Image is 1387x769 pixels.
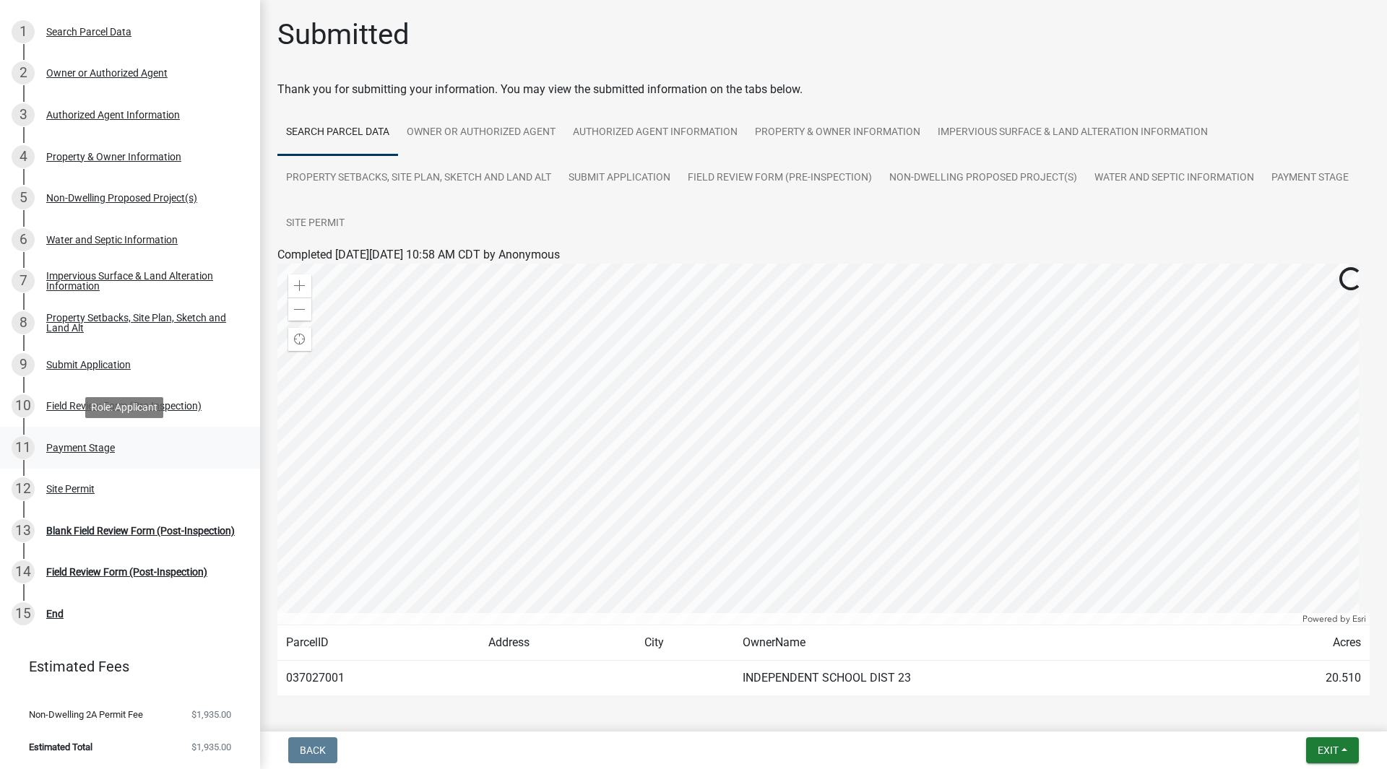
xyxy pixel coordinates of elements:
[734,625,1229,661] td: OwnerName
[46,313,237,333] div: Property Setbacks, Site Plan, Sketch and Land Alt
[1263,155,1357,201] a: Payment Stage
[929,110,1217,156] a: Impervious Surface & Land Alteration Information
[746,110,929,156] a: Property & Owner Information
[277,110,398,156] a: Search Parcel Data
[1352,614,1366,624] a: Esri
[46,68,168,78] div: Owner or Authorized Agent
[29,742,92,752] span: Estimated Total
[734,661,1229,696] td: INDEPENDENT SCHOOL DIST 23
[564,110,746,156] a: Authorized Agent Information
[12,311,35,334] div: 8
[46,27,131,37] div: Search Parcel Data
[288,274,311,297] div: Zoom in
[277,155,560,201] a: Property Setbacks, Site Plan, Sketch and Land Alt
[288,737,337,763] button: Back
[1229,661,1370,696] td: 20.510
[288,328,311,351] div: Find my location
[1306,737,1359,763] button: Exit
[46,401,202,411] div: Field Review Form (Pre-Inspection)
[46,271,237,291] div: Impervious Surface & Land Alteration Information
[191,710,231,719] span: $1,935.00
[1229,625,1370,661] td: Acres
[12,560,35,583] div: 14
[46,110,180,120] div: Authorized Agent Information
[1086,155,1263,201] a: Water and Septic Information
[636,625,734,661] td: City
[480,625,636,661] td: Address
[12,652,237,681] a: Estimated Fees
[46,360,131,370] div: Submit Application
[29,710,143,719] span: Non-Dwelling 2A Permit Fee
[277,201,353,247] a: Site Permit
[191,742,231,752] span: $1,935.00
[560,155,679,201] a: Submit Application
[1299,613,1370,625] div: Powered by
[277,625,480,661] td: ParcelID
[12,394,35,417] div: 10
[679,155,881,201] a: Field Review Form (Pre-Inspection)
[12,477,35,500] div: 12
[12,145,35,168] div: 4
[12,186,35,209] div: 5
[12,228,35,251] div: 6
[12,436,35,459] div: 11
[46,484,95,494] div: Site Permit
[277,248,560,261] span: Completed [DATE][DATE] 10:58 AM CDT by Anonymous
[46,235,178,245] div: Water and Septic Information
[277,81,1370,98] div: Thank you for submitting your information. You may view the submitted information on the tabs below.
[300,744,326,756] span: Back
[398,110,564,156] a: Owner or Authorized Agent
[46,567,207,577] div: Field Review Form (Post-Inspection)
[277,17,410,52] h1: Submitted
[46,152,181,162] div: Property & Owner Information
[46,443,115,453] div: Payment Stage
[12,269,35,292] div: 7
[12,61,35,84] div: 2
[46,193,197,203] div: Non-Dwelling Proposed Project(s)
[12,602,35,625] div: 15
[12,20,35,43] div: 1
[46,526,235,536] div: Blank Field Review Form (Post-Inspection)
[288,297,311,321] div: Zoom out
[277,661,480,696] td: 037027001
[46,609,64,619] div: End
[12,519,35,542] div: 13
[12,353,35,376] div: 9
[12,103,35,126] div: 3
[1318,744,1339,756] span: Exit
[881,155,1086,201] a: Non-Dwelling Proposed Project(s)
[85,397,163,418] div: Role: Applicant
